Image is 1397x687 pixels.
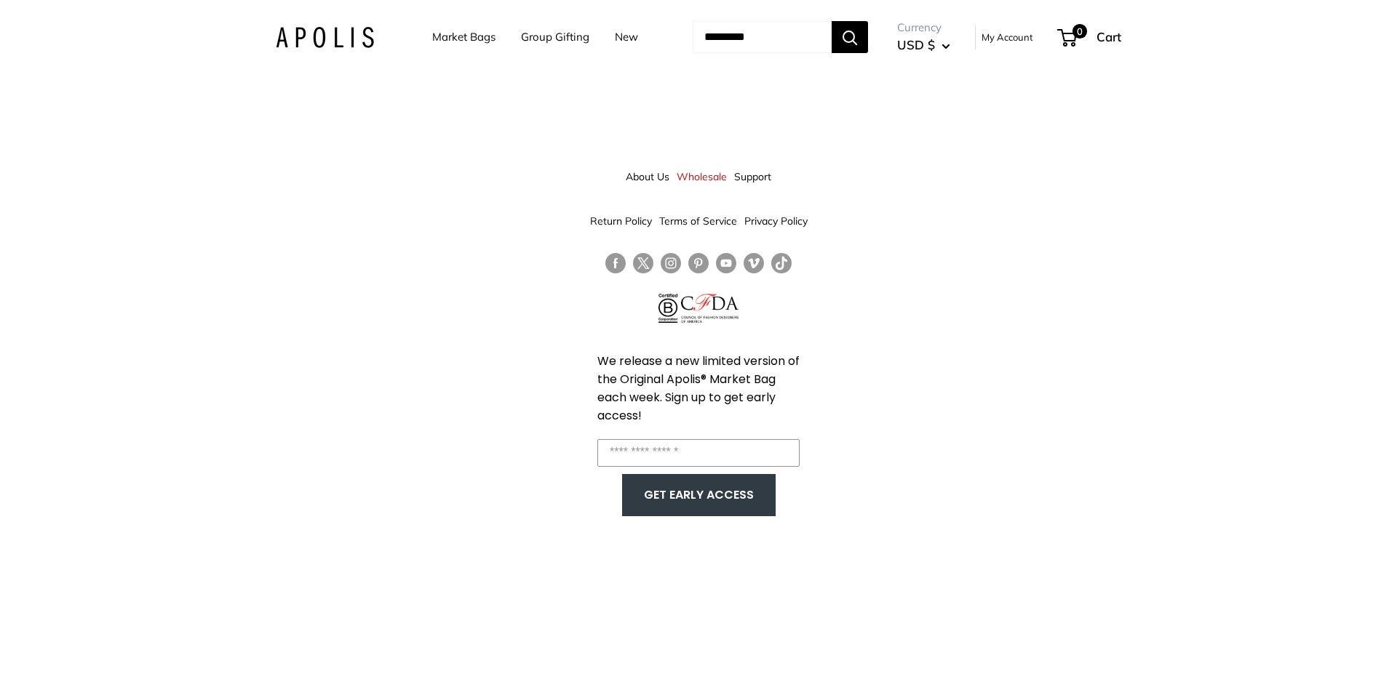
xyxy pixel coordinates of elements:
a: Privacy Policy [744,208,808,234]
a: My Account [982,28,1033,46]
a: Market Bags [432,27,495,47]
img: Apolis [276,27,374,48]
button: Search [832,21,868,53]
span: We release a new limited version of the Original Apolis® Market Bag each week. Sign up to get ear... [597,353,800,424]
a: About Us [626,164,669,190]
img: Certified B Corporation [658,294,678,323]
a: Follow us on Pinterest [688,253,709,274]
span: USD $ [897,37,935,52]
a: Follow us on YouTube [716,253,736,274]
input: Enter your email [597,439,800,467]
a: New [615,27,638,47]
button: GET EARLY ACCESS [637,481,761,509]
a: Follow us on Twitter [633,253,653,279]
a: Terms of Service [659,208,737,234]
input: Search... [693,21,832,53]
span: Currency [897,17,950,38]
a: Follow us on Facebook [605,253,626,274]
a: Support [734,164,771,190]
a: Return Policy [590,208,652,234]
a: Group Gifting [521,27,589,47]
a: Follow us on Vimeo [744,253,764,274]
a: 0 Cart [1059,25,1121,49]
span: 0 [1072,24,1087,39]
a: Wholesale [677,164,727,190]
span: Cart [1096,29,1121,44]
img: Council of Fashion Designers of America Member [681,294,739,323]
button: USD $ [897,33,950,57]
a: Follow us on Tumblr [771,253,792,274]
a: Follow us on Instagram [661,253,681,274]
